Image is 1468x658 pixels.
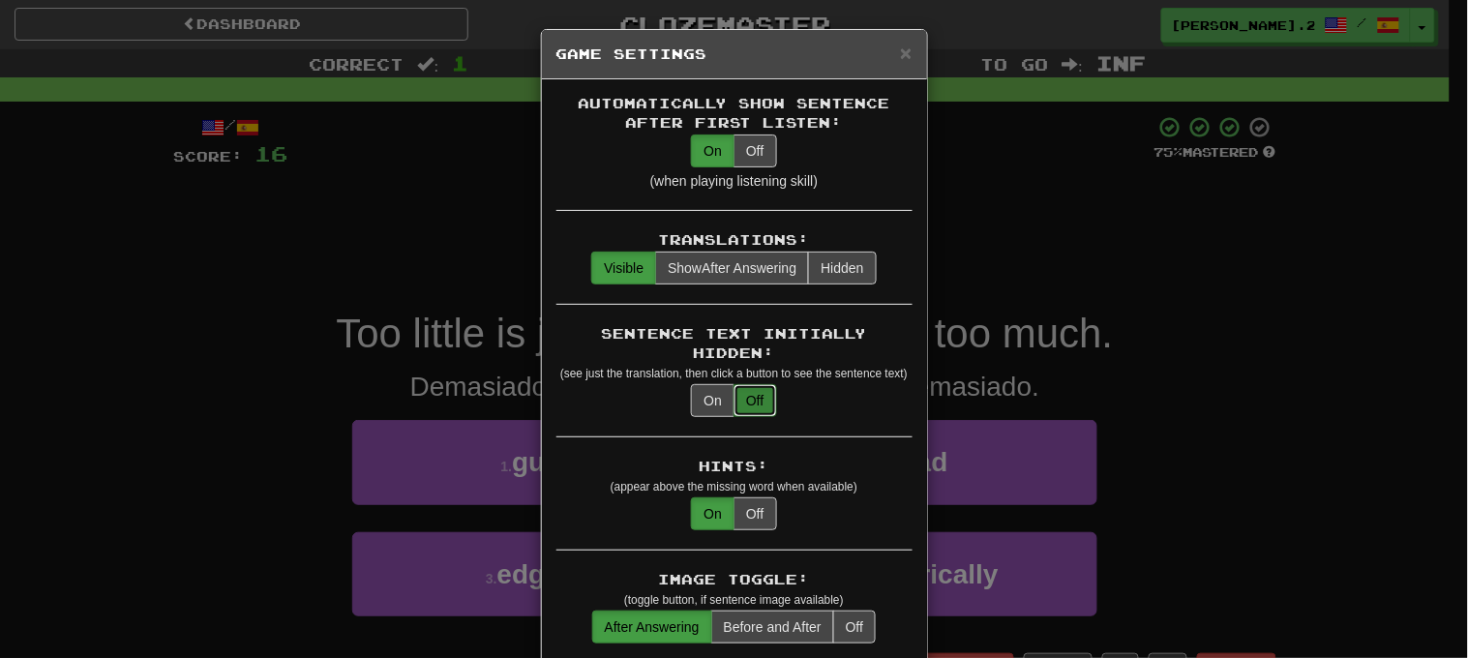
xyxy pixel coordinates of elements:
button: Close [900,43,912,63]
small: (see just the translation, then click a button to see the sentence text) [560,367,908,380]
span: After Answering [668,260,796,276]
button: On [691,497,734,530]
div: Image Toggle: [556,570,913,589]
div: Sentence Text Initially Hidden: [556,324,913,363]
button: After Answering [592,611,712,643]
small: (appear above the missing word when available) [611,480,857,493]
div: translations [591,252,876,284]
button: Before and After [711,611,834,643]
button: Visible [591,252,656,284]
button: Hidden [808,252,876,284]
button: ShowAfter Answering [655,252,809,284]
button: Off [734,135,776,167]
div: translations [592,611,877,643]
button: Off [833,611,876,643]
button: Off [734,384,776,417]
div: Translations: [556,230,913,250]
button: On [691,135,734,167]
button: Off [734,497,776,530]
button: On [691,384,734,417]
small: (toggle button, if sentence image available) [624,593,844,607]
div: (when playing listening skill) [556,171,913,191]
div: Hints: [556,457,913,476]
span: Show [668,260,702,276]
div: Automatically Show Sentence After First Listen: [556,94,913,133]
span: × [900,42,912,64]
h5: Game Settings [556,45,913,64]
